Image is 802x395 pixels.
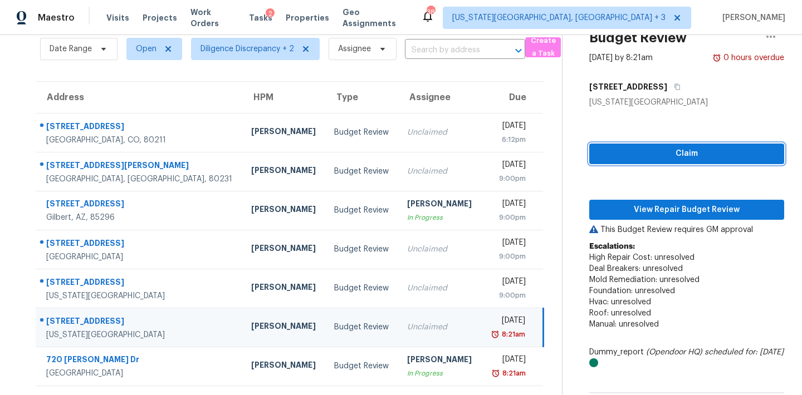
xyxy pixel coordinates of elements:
[190,7,236,29] span: Work Orders
[589,347,784,369] div: Dummy_report
[251,243,316,256] div: [PERSON_NAME]
[46,121,233,135] div: [STREET_ADDRESS]
[589,32,687,43] h2: Budget Review
[490,251,526,262] div: 9:00pm
[46,212,233,223] div: Gilbert, AZ, 85296
[490,237,526,251] div: [DATE]
[721,52,784,63] div: 0 hours overdue
[50,43,92,55] span: Date Range
[334,166,389,177] div: Budget Review
[407,166,472,177] div: Unclaimed
[251,320,316,334] div: [PERSON_NAME]
[589,265,683,273] span: Deal Breakers: unresolved
[500,329,525,340] div: 8:21am
[598,147,775,161] span: Claim
[407,127,472,138] div: Unclaimed
[334,205,389,216] div: Budget Review
[525,37,561,57] button: Create a Task
[490,276,526,290] div: [DATE]
[490,315,525,329] div: [DATE]
[490,290,526,301] div: 9:00pm
[511,43,526,58] button: Open
[490,354,526,368] div: [DATE]
[46,276,233,290] div: [STREET_ADDRESS]
[452,12,666,23] span: [US_STATE][GEOGRAPHIC_DATA], [GEOGRAPHIC_DATA] + 3
[646,348,702,356] i: (Opendoor HQ)
[491,329,500,340] img: Overdue Alarm Icon
[338,43,371,55] span: Assignee
[490,159,526,173] div: [DATE]
[589,81,667,92] h5: [STREET_ADDRESS]
[46,329,233,340] div: [US_STATE][GEOGRAPHIC_DATA]
[251,359,316,373] div: [PERSON_NAME]
[589,298,651,306] span: Hvac: unresolved
[136,43,157,55] span: Open
[242,82,325,113] th: HPM
[251,282,316,295] div: [PERSON_NAME]
[589,276,700,284] span: Mold Remediation: unresolved
[325,82,398,113] th: Type
[251,165,316,179] div: [PERSON_NAME]
[343,7,408,29] span: Geo Assignments
[407,322,472,333] div: Unclaimed
[46,238,233,251] div: [STREET_ADDRESS]
[334,244,389,255] div: Budget Review
[589,320,659,328] span: Manual: unresolved
[46,368,233,379] div: [GEOGRAPHIC_DATA]
[589,200,784,220] button: View Repair Budget Review
[46,354,233,368] div: 720 [PERSON_NAME] Dr
[589,309,651,317] span: Roof: unresolved
[46,315,233,329] div: [STREET_ADDRESS]
[407,244,472,255] div: Unclaimed
[251,204,316,218] div: [PERSON_NAME]
[36,82,242,113] th: Address
[334,127,389,138] div: Budget Review
[705,348,784,356] i: scheduled for: [DATE]
[490,134,526,145] div: 6:12pm
[407,354,472,368] div: [PERSON_NAME]
[667,77,682,97] button: Copy Address
[106,12,129,23] span: Visits
[491,368,500,379] img: Overdue Alarm Icon
[490,120,526,134] div: [DATE]
[427,7,434,18] div: 38
[500,368,526,379] div: 8:21am
[251,126,316,140] div: [PERSON_NAME]
[589,144,784,164] button: Claim
[249,14,272,22] span: Tasks
[589,243,635,250] b: Escalations:
[46,198,233,212] div: [STREET_ADDRESS]
[46,174,233,185] div: [GEOGRAPHIC_DATA], [GEOGRAPHIC_DATA], 80231
[398,82,481,113] th: Assignee
[481,82,543,113] th: Due
[407,198,472,212] div: [PERSON_NAME]
[531,34,555,60] span: Create a Task
[589,97,784,108] div: [US_STATE][GEOGRAPHIC_DATA]
[46,135,233,146] div: [GEOGRAPHIC_DATA], CO, 80211
[38,12,75,23] span: Maestro
[200,43,294,55] span: Diligence Discrepancy + 2
[46,160,233,174] div: [STREET_ADDRESS][PERSON_NAME]
[589,254,695,261] span: High Repair Cost: unresolved
[490,173,526,184] div: 9:00pm
[46,290,233,302] div: [US_STATE][GEOGRAPHIC_DATA]
[405,42,494,59] input: Search by address
[334,322,389,333] div: Budget Review
[46,251,233,263] div: [GEOGRAPHIC_DATA]
[143,12,177,23] span: Projects
[598,203,775,217] span: View Repair Budget Review
[266,8,275,19] div: 2
[589,52,653,63] div: [DATE] by 8:21am
[490,212,526,223] div: 9:00pm
[334,361,389,372] div: Budget Review
[589,224,784,235] p: This Budget Review requires GM approval
[589,287,675,295] span: Foundation: unresolved
[407,212,472,223] div: In Progress
[712,52,721,63] img: Overdue Alarm Icon
[334,283,389,294] div: Budget Review
[490,198,526,212] div: [DATE]
[407,283,472,294] div: Unclaimed
[286,12,329,23] span: Properties
[407,368,472,379] div: In Progress
[718,12,785,23] span: [PERSON_NAME]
